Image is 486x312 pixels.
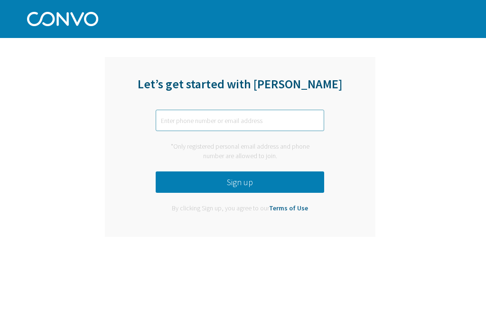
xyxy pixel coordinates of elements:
[105,76,375,104] div: Let’s get started with [PERSON_NAME]
[165,204,315,213] div: By clicking Sign up, you agree to our
[156,110,324,131] input: Enter phone number or email address
[269,204,308,212] a: Terms of Use
[27,9,98,26] img: Convo Logo
[156,142,324,161] div: *Only registered personal email address and phone number are allowed to join.
[156,171,324,193] button: Sign up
